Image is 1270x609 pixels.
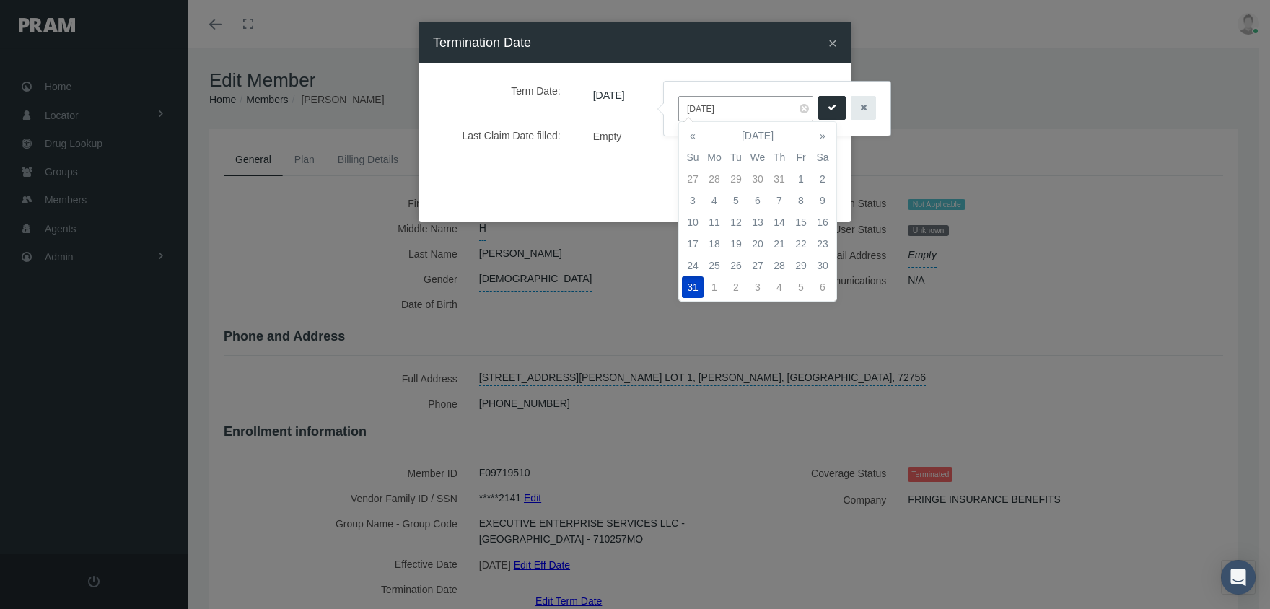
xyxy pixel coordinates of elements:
td: 4 [768,276,790,298]
td: 27 [682,168,704,190]
td: 7 [768,190,790,211]
td: 15 [790,211,812,233]
th: Su [682,146,704,168]
td: 2 [812,168,833,190]
div: Open Intercom Messenger [1221,560,1256,595]
td: 16 [812,211,833,233]
td: 31 [682,276,704,298]
td: 12 [725,211,747,233]
td: 5 [790,276,812,298]
td: 30 [747,168,768,190]
th: Tu [725,146,747,168]
td: 14 [768,211,790,233]
td: 3 [682,190,704,211]
td: 29 [725,168,747,190]
td: 28 [704,168,725,190]
td: 1 [790,168,812,190]
td: 8 [790,190,812,211]
td: 22 [790,233,812,255]
th: Mo [704,146,725,168]
td: 20 [747,233,768,255]
span: × [828,35,837,51]
th: Th [768,146,790,168]
td: 19 [725,233,747,255]
span: Empty [582,126,633,146]
td: 6 [812,276,833,298]
th: « [682,125,704,146]
h4: Termination Date [433,32,531,53]
button: Close [828,35,837,51]
th: We [747,146,768,168]
span: [DATE] [582,84,636,108]
td: 23 [812,233,833,255]
th: Fr [790,146,812,168]
th: [DATE] [704,125,812,146]
th: » [812,125,833,146]
td: 18 [704,233,725,255]
td: 6 [747,190,768,211]
label: Last Claim Date filled: [444,123,571,148]
td: 4 [704,190,725,211]
td: 31 [768,168,790,190]
th: Sa [812,146,833,168]
td: 28 [768,255,790,276]
td: 27 [747,255,768,276]
td: 21 [768,233,790,255]
td: 24 [682,255,704,276]
td: 1 [704,276,725,298]
td: 10 [682,211,704,233]
td: 29 [790,255,812,276]
td: 9 [812,190,833,211]
label: Term Date: [444,78,571,108]
td: 13 [747,211,768,233]
td: 30 [812,255,833,276]
td: 17 [682,233,704,255]
td: 5 [725,190,747,211]
td: 26 [725,255,747,276]
td: 11 [704,211,725,233]
td: 3 [747,276,768,298]
td: 25 [704,255,725,276]
td: 2 [725,276,747,298]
